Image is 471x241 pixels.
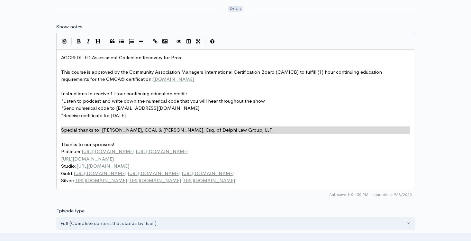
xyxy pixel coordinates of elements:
span: [URL][DOMAIN_NAME] [82,148,134,154]
i: | [205,38,206,45]
label: Show notes [56,23,82,31]
span: [URL][DOMAIN_NAME] [128,170,180,176]
button: Insert Show Notes Template [60,36,69,46]
button: Insert Image [160,37,170,46]
span: [URL][DOMAIN_NAME] [77,163,129,169]
i: | [148,38,149,45]
span: Autosaved: 04:50 PM [329,192,368,198]
span: Receive certificate for [DATE] [63,112,126,118]
span: 963/2000 [372,192,412,198]
button: Quote [107,37,117,46]
span: [URL][DOMAIN_NAME] [128,177,181,183]
button: Insert Horizontal Line [136,37,146,46]
span: This course is approved by the Community Association Managers International Certification Board (... [61,69,383,82]
button: Toggle Fullscreen [194,37,203,46]
button: Bold [74,37,84,46]
span: [URL][DOMAIN_NAME] [74,170,126,176]
button: Italic [84,37,93,46]
button: Toggle Side by Side [184,37,194,46]
span: Special thanks to: [PERSON_NAME], CCAL & [PERSON_NAME], Esq. of Delphi Law Group, LLP [61,127,273,133]
button: Full (Complete content that stands by itself) [56,217,415,230]
span: ACCREDITED Assessment Collection Recovery for Pros [61,54,181,60]
button: Toggle Preview [174,37,184,46]
span: [DOMAIN_NAME] [153,76,194,82]
span: [URL][DOMAIN_NAME] [182,177,235,183]
button: Heading [93,37,103,46]
span: Studio: [61,163,131,169]
span: [URL][DOMAIN_NAME] [182,170,234,176]
span: Thanks to our sponsors! [61,141,114,147]
span: [URL][DOMAIN_NAME] [74,177,127,183]
button: Create Link [150,37,160,46]
span: Platinum: [61,148,190,154]
button: Markdown Guide [208,37,217,46]
span: [URL][DOMAIN_NAME] [61,156,114,162]
span: Gold: [61,170,236,176]
div: Full (Complete content that stands by itself) [60,220,405,227]
i: | [71,38,72,45]
span: Send numerical code to [EMAIL_ADDRESS][DOMAIN_NAME] [63,105,199,111]
span: Silver: [61,177,235,183]
button: Numbered List [127,37,136,46]
span: [URL][DOMAIN_NAME] [136,148,188,154]
button: Generic List [117,37,127,46]
span: Details [228,6,243,12]
span: Listen to podcast and write down the numerical code that you will hear throughout the show [63,98,265,104]
span: Instructions to receive 1 Hour continuing education credit: [61,90,187,97]
label: Episode type [56,207,85,215]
